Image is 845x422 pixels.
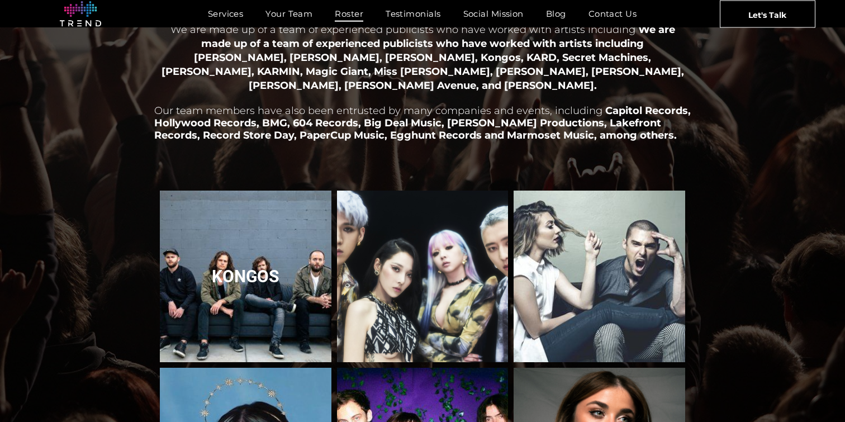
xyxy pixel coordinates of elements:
a: Roster [324,6,374,22]
span: Our team members have also been entrusted by many companies and events, including [154,105,602,117]
span: We are made up of a team of experienced publicists who have worked with artists including [PERSON... [162,23,684,91]
span: Let's Talk [748,1,786,29]
a: Services [197,6,255,22]
a: Kongos [155,186,336,367]
a: Social Mission [452,6,535,22]
a: Contact Us [577,6,648,22]
iframe: Chat Widget [789,368,845,422]
a: Testimonials [374,6,452,22]
a: Blog [535,6,577,22]
a: Your Team [254,6,324,22]
a: Karmin [514,191,685,362]
a: KARD [337,191,509,362]
span: We are made up of a team of experienced publicists who have worked with artists including [170,23,635,36]
img: logo [60,1,101,27]
span: Capitol Records, Hollywood Records, BMG, 604 Records, Big Deal Music, [PERSON_NAME] Productions, ... [154,105,691,141]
